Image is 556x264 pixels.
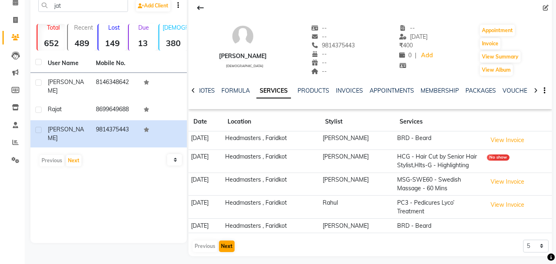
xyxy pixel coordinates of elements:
span: [PERSON_NAME] [48,78,84,94]
td: PC3 - Pedicures Lyco’ Treatment [395,196,484,219]
th: Stylist [320,112,395,131]
td: HCG - Hair Cut by Senior Hair Stylist,Hlts-G - Highlighting [395,150,484,173]
strong: 489 [68,38,96,48]
td: [PERSON_NAME] [320,219,395,233]
strong: 149 [98,38,126,48]
td: Headmasters , Faridkot [223,150,320,173]
td: Rahul [320,196,395,219]
p: Recent [71,24,96,31]
th: Mobile No. [91,54,139,73]
button: Next [219,241,235,252]
span: -- [311,50,327,58]
td: 9814375443 [91,120,139,147]
a: INVOICES [336,87,363,94]
button: View Invoice [487,199,528,211]
td: MSG-SWE60 - Swedish Massage - 60 Mins [395,173,484,196]
td: [DATE] [188,219,223,233]
button: View Invoice [487,175,528,188]
td: [DATE] [188,131,223,150]
td: BRD - Beard [395,131,484,150]
td: 8146348642 [91,73,139,100]
div: [PERSON_NAME] [219,52,267,61]
td: [PERSON_NAME] [320,131,395,150]
button: View Album [480,64,513,76]
span: | [415,51,416,60]
a: Add [420,50,434,61]
span: [DEMOGRAPHIC_DATA] [226,64,263,68]
a: SERVICES [256,84,291,98]
p: [DEMOGRAPHIC_DATA] [163,24,187,31]
th: Date [188,112,223,131]
td: 8699649688 [91,100,139,120]
button: Next [66,155,81,166]
td: [DATE] [188,150,223,173]
button: View Invoice [487,134,528,147]
span: -- [311,24,327,32]
span: -- [311,59,327,66]
td: BRD - Beard [395,219,484,233]
a: APPOINTMENTS [370,87,414,94]
td: [DATE] [188,196,223,219]
p: Due [130,24,157,31]
td: Headmasters , Faridkot [223,196,320,219]
td: [PERSON_NAME] [320,150,395,173]
span: -- [311,33,327,40]
span: -- [399,24,415,32]
a: FORMULA [221,87,250,94]
th: Location [223,112,320,131]
span: -- [311,68,327,75]
span: rajat [48,105,62,113]
span: 400 [399,42,413,49]
p: Total [41,24,65,31]
span: 9814375443 [311,42,355,49]
th: User Name [43,54,91,73]
button: Appointment [480,25,515,36]
button: Invoice [480,38,500,49]
img: avatar [230,24,255,49]
td: Headmasters , Faridkot [223,219,320,233]
span: [PERSON_NAME] [48,126,84,142]
button: View Summary [480,51,521,63]
span: 0 [399,51,412,59]
th: Services [395,112,484,131]
a: PRODUCTS [298,87,329,94]
strong: 652 [37,38,65,48]
strong: 13 [129,38,157,48]
a: NOTES [196,87,215,94]
td: Headmasters , Faridkot [223,131,320,150]
td: [DATE] [188,173,223,196]
td: Headmasters , Faridkot [223,173,320,196]
span: ₹ [399,42,403,49]
a: PACKAGES [465,87,496,94]
a: VOUCHERS [502,87,535,94]
div: No show [487,154,509,161]
td: [PERSON_NAME] [320,173,395,196]
strong: 380 [159,38,187,48]
span: [DATE] [399,33,428,40]
a: MEMBERSHIP [421,87,459,94]
p: Lost [102,24,126,31]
